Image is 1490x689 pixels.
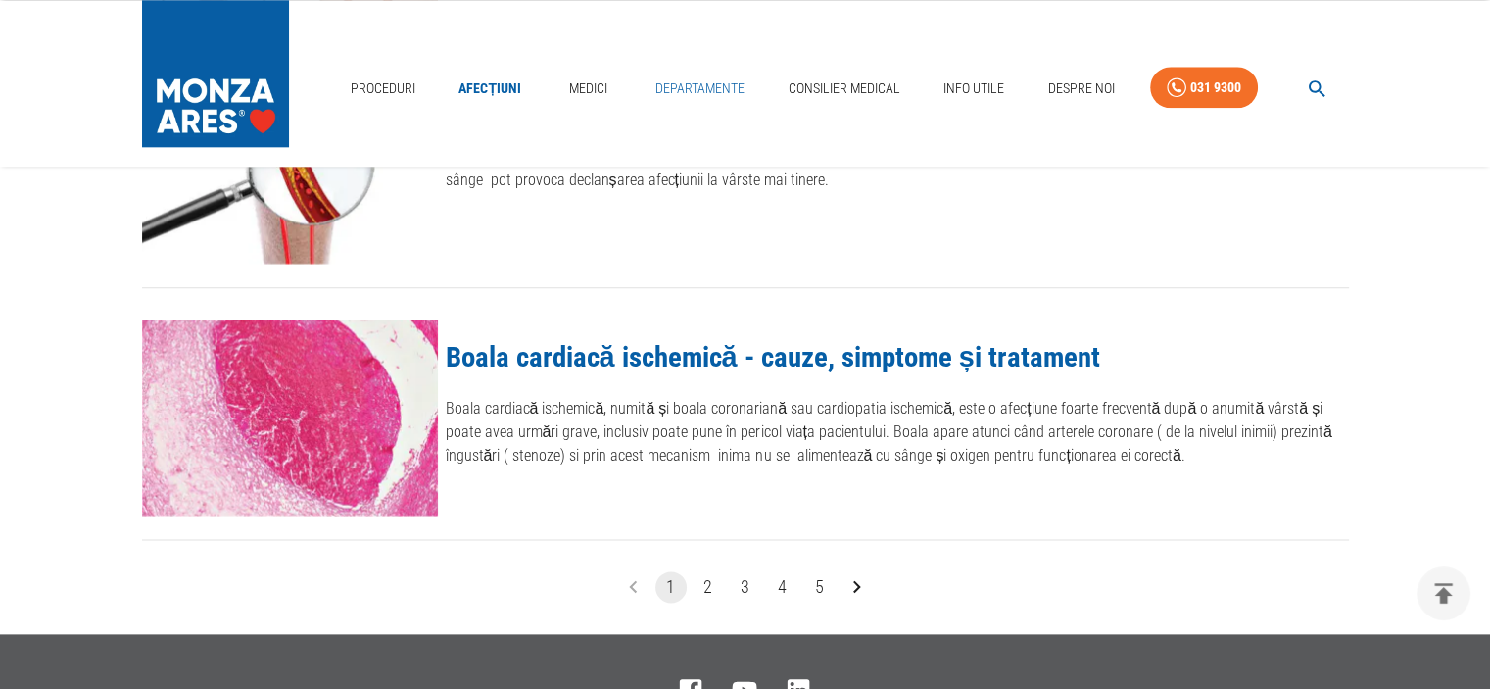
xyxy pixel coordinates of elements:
[655,571,687,603] button: page 1
[693,571,724,603] button: Go to page 2
[936,69,1012,109] a: Info Utile
[446,397,1349,468] p: Boala cardiacă ischemică, numită și boala coronariană sau cardiopatia ischemică, este o afecțiune...
[730,571,761,603] button: Go to page 3
[1150,67,1258,109] a: 031 9300
[446,145,1349,192] p: Boala arterială periferică prezintă un risc crescut odată cu vârsta, iar fumatul, diabetul, tensi...
[451,69,529,109] a: Afecțiuni
[343,69,423,109] a: Proceduri
[804,571,836,603] button: Go to page 5
[780,69,907,109] a: Consilier Medical
[648,69,752,109] a: Departamente
[556,69,619,109] a: Medici
[767,571,798,603] button: Go to page 4
[841,571,873,603] button: Go to next page
[615,571,876,603] nav: pagination navigation
[1417,566,1470,620] button: delete
[1190,75,1241,100] div: 031 9300
[1039,69,1122,109] a: Despre Noi
[142,320,438,516] img: Boala cardiacă ischemică - cauze, simptome și tratament
[446,340,1100,373] a: Boala cardiacă ischemică - cauze, simptome și tratament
